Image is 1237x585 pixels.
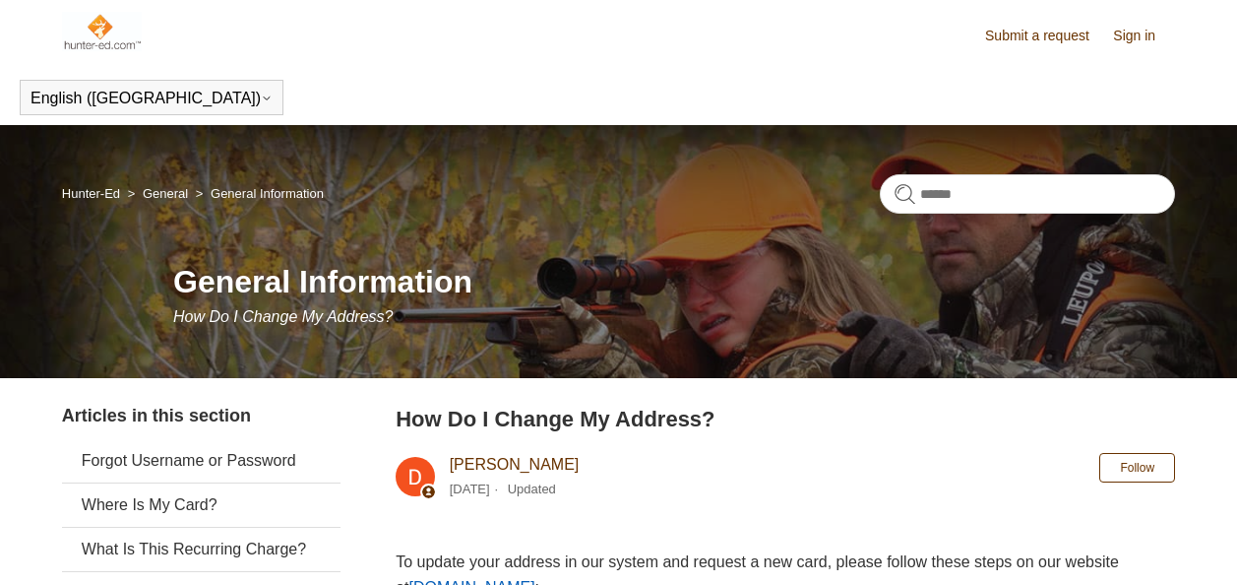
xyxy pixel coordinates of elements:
[211,186,324,201] a: General Information
[62,186,120,201] a: Hunter-Ed
[143,186,188,201] a: General
[173,258,1175,305] h1: General Information
[985,26,1109,46] a: Submit a request
[1113,26,1175,46] a: Sign in
[124,186,192,201] li: General
[31,90,273,107] button: English ([GEOGRAPHIC_DATA])
[173,308,394,325] span: How Do I Change My Address?
[62,406,251,425] span: Articles in this section
[1099,453,1175,483] button: Follow Article
[62,12,142,51] img: Hunter-Ed Help Center home page
[450,456,580,473] a: [PERSON_NAME]
[62,439,340,483] a: Forgot Username or Password
[62,484,340,527] a: Where Is My Card?
[62,186,124,201] li: Hunter-Ed
[192,186,324,201] li: General Information
[508,482,556,496] li: Updated
[880,174,1175,214] input: Search
[450,482,490,496] time: 03/04/2024, 09:52
[396,403,1175,435] h2: How Do I Change My Address?
[62,528,340,571] a: What Is This Recurring Charge?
